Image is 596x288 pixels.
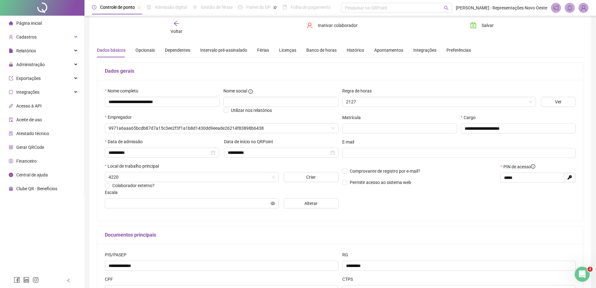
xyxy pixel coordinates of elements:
iframe: Intercom live chat [575,267,590,282]
span: user-delete [307,22,313,29]
h5: Documentos principais [105,231,576,239]
span: info-circle [248,89,253,94]
span: clock-circle [92,5,96,9]
span: lock [9,62,13,67]
span: file [9,49,13,53]
span: Controle de ponto [100,5,135,10]
span: Gestão de férias [201,5,232,10]
span: Nome social [223,87,247,94]
span: linkedin [23,277,29,283]
span: audit [9,118,13,122]
span: info-circle [9,173,13,177]
span: Comprovante de registro por e-mail? [350,169,420,174]
span: Voltar [171,29,182,34]
button: Salvar [466,20,498,30]
label: Regra de horas [342,87,376,94]
div: Licenças [279,47,296,54]
span: eye [271,201,275,206]
span: pushpin [137,6,141,9]
span: Permitir acesso ao sistema web [350,180,411,185]
span: Ver [555,98,562,105]
span: instagram [33,277,39,283]
span: export [9,76,13,81]
span: left [66,278,71,283]
label: CTPS [342,276,357,283]
span: user-add [9,35,13,39]
span: pushpin [273,6,277,9]
span: Gerar QRCode [16,145,44,150]
label: Escala [105,189,122,196]
button: Alterar [284,198,339,208]
label: PIS/PASEP [105,251,130,258]
label: Data de admissão [105,138,147,145]
div: Integrações [413,47,436,54]
label: CPF [105,276,117,283]
span: Inativar colaborador [318,22,358,29]
span: Administração [16,62,45,67]
span: solution [9,131,13,136]
span: 9971a6aaa65bcdb87d7a15c3ee2f3f1a1b8d1430dd9eeade26214f83898b6438 [109,123,335,133]
span: Cadastros [16,34,37,39]
span: save [470,22,476,29]
span: Relatórios [16,48,36,53]
span: arrow-left [173,20,180,27]
span: dollar [9,159,13,163]
div: Apontamentos [374,47,403,54]
span: 4220 [109,172,275,182]
h5: Dados gerais [105,67,576,75]
span: Clube QR - Beneficios [16,186,57,191]
span: Painel do DP [246,5,271,10]
span: sync [9,90,13,94]
span: Central de ajuda [16,172,48,177]
span: Aceite de uso [16,117,42,122]
span: Colaborador externo? [112,183,155,188]
label: RG [342,251,352,258]
span: 2127 [346,97,532,107]
div: Intervalo pré-assinalado [200,47,247,54]
div: Preferências [446,47,471,54]
span: dashboard [238,5,242,9]
span: home [9,21,13,25]
span: Alterar [304,200,318,207]
span: notification [553,5,559,11]
span: Folha de pagamento [291,5,331,10]
span: Utilizar nos relatórios [231,108,272,113]
span: book [283,5,287,9]
label: Nome completo [105,87,142,94]
span: facebook [14,277,20,283]
label: Cargo [461,114,480,121]
span: search [444,6,449,10]
span: Salvar [481,22,494,29]
label: Data de início no QRPoint [224,138,277,145]
span: PIN de acesso [503,163,535,170]
button: Criar [284,172,339,182]
label: Empregador [105,114,136,121]
img: 7715 [579,3,588,13]
div: Histórico [347,47,364,54]
label: Local de trabalho principal [105,163,163,170]
span: api [9,104,13,108]
label: E-mail [342,139,358,145]
span: Criar [306,174,316,181]
span: file-done [147,5,151,9]
span: bell [567,5,573,11]
span: info-circle [531,164,535,169]
button: Ver [541,97,576,107]
span: gift [9,186,13,191]
span: Acesso à API [16,103,42,108]
span: 2 [588,267,593,272]
span: sun [193,5,197,9]
span: Financeiro [16,159,37,164]
label: Matrícula [342,114,365,121]
button: Inativar colaborador [302,20,362,30]
span: [PERSON_NAME] - Representações Novo Oeste [456,4,547,11]
span: Página inicial [16,21,42,26]
div: Opcionais [135,47,155,54]
div: Banco de horas [306,47,337,54]
span: Exportações [16,76,41,81]
span: Integrações [16,90,39,95]
div: Férias [257,47,269,54]
span: Atestado técnico [16,131,49,136]
span: Admissão digital [155,5,187,10]
div: Dependentes [165,47,190,54]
